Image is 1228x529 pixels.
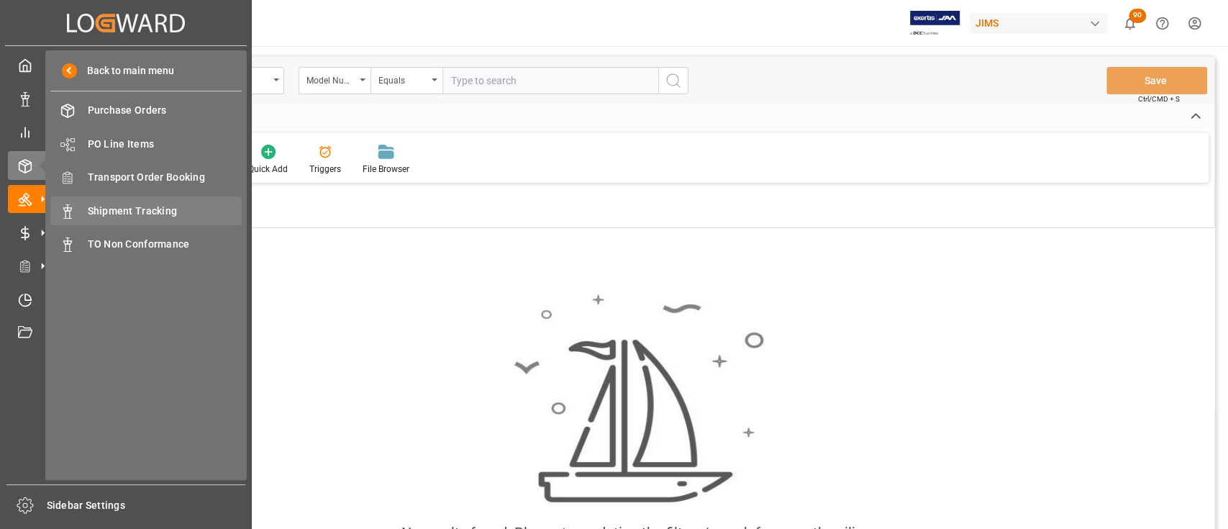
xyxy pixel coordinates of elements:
[248,163,288,176] div: Quick Add
[299,67,370,94] button: open menu
[1106,67,1207,94] button: Save
[8,285,244,313] a: Timeslot Management V2
[47,498,246,513] span: Sidebar Settings
[88,170,242,185] span: Transport Order Booking
[88,137,242,152] span: PO Line Items
[309,163,341,176] div: Triggers
[306,71,355,87] div: Model Number
[88,103,242,118] span: Purchase Orders
[1114,7,1146,40] button: show 90 new notifications
[50,163,242,191] a: Transport Order Booking
[50,96,242,125] a: Purchase Orders
[910,11,960,36] img: Exertis%20JAM%20-%20Email%20Logo.jpg_1722504956.jpg
[1129,9,1146,23] span: 90
[363,163,409,176] div: File Browser
[8,51,244,79] a: My Cockpit
[88,237,242,252] span: TO Non Conformance
[970,13,1108,34] div: JIMS
[50,130,242,158] a: PO Line Items
[8,118,244,146] a: My Reports
[8,319,244,347] a: Document Management
[970,9,1114,37] button: JIMS
[512,293,764,505] img: smooth_sailing.jpeg
[370,67,442,94] button: open menu
[50,230,242,258] a: TO Non Conformance
[378,71,427,87] div: Equals
[658,67,688,94] button: search button
[50,196,242,225] a: Shipment Tracking
[88,204,242,219] span: Shipment Tracking
[442,67,658,94] input: Type to search
[77,63,174,78] span: Back to main menu
[8,84,244,112] a: Data Management
[1146,7,1178,40] button: Help Center
[1138,94,1180,104] span: Ctrl/CMD + S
